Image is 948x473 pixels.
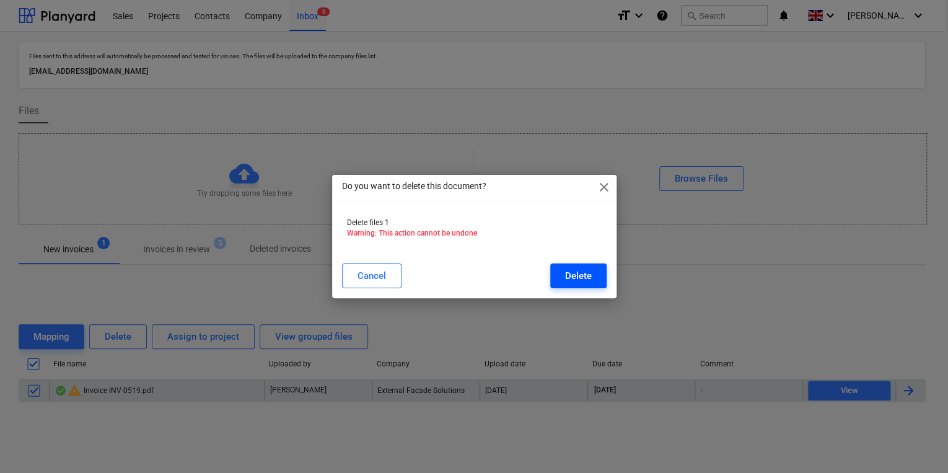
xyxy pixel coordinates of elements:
p: Delete files 1 [347,218,602,228]
button: Cancel [342,263,402,288]
span: close [597,180,612,195]
p: Warning: This action cannot be undone [347,228,602,239]
div: Cancel [358,268,386,284]
div: Delete [565,268,592,284]
iframe: Chat Widget [886,413,948,473]
button: Delete [550,263,607,288]
p: Do you want to delete this document? [342,180,486,193]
